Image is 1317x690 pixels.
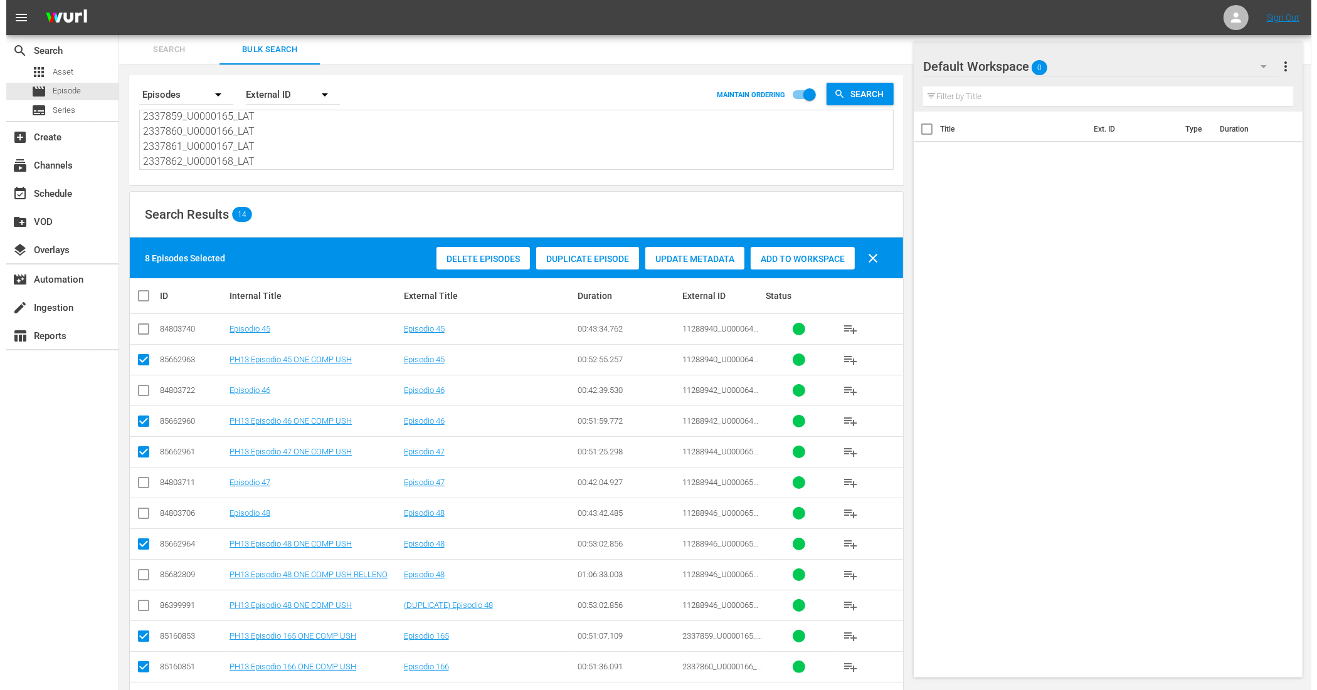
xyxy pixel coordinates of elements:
[46,85,75,97] span: Episode
[676,570,755,588] span: 11288946_U0000651_LAT_v2
[8,10,23,25] span: menu
[639,254,738,264] span: Update Metadata
[571,631,672,640] div: 00:51:07.109
[398,600,487,610] a: (DUPLICATE) Episodio 48
[25,103,40,118] span: Series
[571,539,672,548] div: 00:53:02.856
[223,478,264,487] a: Episodio 47
[759,291,825,301] div: Status
[837,352,852,367] span: playlist_add
[398,478,438,487] a: Episodio 47
[398,508,438,518] a: Episodio 48
[398,324,438,333] a: Episodio 45
[223,631,350,640] a: PH13 Episodio 165 ONE COMP USH
[571,385,672,395] div: 00:42:39.530
[837,475,852,490] span: playlist_add
[676,508,755,527] span: 11288946_U0000651_LAT_v2
[676,324,755,343] span: 11288940_U0000648_LAT_v2
[154,508,219,518] div: 84803706
[1080,112,1172,147] th: Ext. ID
[223,662,350,671] a: PH13 Episodio 166 ONE COMP USH
[571,600,672,610] div: 00:53:02.856
[154,447,219,456] div: 85662961
[571,478,672,487] div: 00:42:04.927
[837,383,852,398] span: playlist_add
[430,247,524,269] button: Delete Episodes
[571,355,672,364] div: 00:52:55.257
[1272,51,1287,81] button: more_vert
[837,506,852,521] span: playlist_add
[837,629,852,644] span: playlist_add
[829,498,859,528] button: playlist_add
[398,662,443,671] a: Episodio 166
[223,447,346,456] a: PH13 Episodio 47 ONE COMP USH
[744,247,849,269] button: Add to Workspace
[430,254,524,264] span: Delete Episodes
[837,414,852,429] span: playlist_add
[837,444,852,459] span: playlist_add
[154,600,219,610] div: 86399991
[1261,13,1293,23] a: Sign Out
[6,186,21,201] span: Schedule
[859,251,874,266] span: clear
[829,621,859,651] button: playlist_add
[829,529,859,559] button: playlist_add
[676,631,756,650] span: 2337859_U0000165_LAT
[137,112,887,169] textarea: 11288940_U0000648_LAT_v2 11288942_U0000649_LAT_v2 11288944_U0000650_LAT_v2 11288946_U0000651_LAT_...
[829,652,859,682] button: playlist_add
[6,43,21,58] span: Search
[46,66,67,78] span: Asset
[744,254,849,264] span: Add to Workspace
[6,130,21,145] span: Create
[25,84,40,99] span: Episode
[676,447,755,466] span: 11288944_U0000650_LAT_v2
[46,104,69,117] span: Series
[6,243,21,258] span: Overlays
[223,324,264,333] a: Episodio 45
[820,83,887,105] button: Search
[139,207,223,222] span: Search Results
[571,447,672,456] div: 00:51:25.298
[154,662,219,671] div: 85160851
[398,416,438,426] a: Episodio 46
[6,300,21,315] span: Ingestion
[829,468,859,498] button: playlist_add
[6,158,21,173] span: Channels
[711,91,779,99] p: MAINTAIN ORDERING
[837,659,852,674] span: playlist_add
[571,416,672,426] div: 00:51:59.772
[676,600,755,619] span: 11288946_U0000651_LAT_v2
[837,567,852,582] span: playlist_add
[934,112,1080,147] th: Title
[852,243,882,273] button: clear
[133,77,227,112] div: Episodes
[223,416,346,426] a: PH13 Episodio 46 ONE COMP USH
[676,416,755,435] span: 11288942_U0000649_LAT_v2
[223,355,346,364] a: PH13 Episodio 45 ONE COMP USH
[30,3,90,33] img: ans4CAIJ8jUAAAAAAAAAAAAAAAAAAAAAAAAgQb4GAAAAAAAAAAAAAAAAAAAAAAAAJMjXAAAAAAAAAAAAAAAAAAAAAAAAgAT5G...
[829,375,859,405] button: playlist_add
[676,355,755,374] span: 11288940_U0000648_LAT_v2
[6,272,21,287] span: Automation
[223,508,264,518] a: Episodio 48
[571,662,672,671] div: 00:51:36.091
[25,65,40,80] span: Asset
[676,478,755,496] span: 11288944_U0000650_LAT_v2
[837,536,852,551] span: playlist_add
[1272,59,1287,74] span: more_vert
[571,508,672,518] div: 00:43:42.485
[676,662,756,681] span: 2337860_U0000166_LAT
[6,328,21,343] span: Reports
[223,570,381,579] a: PH13 Episodio 48 ONE COMP USH RELLENO
[571,570,672,579] div: 01:06:33.003
[154,324,219,333] div: 84803740
[676,539,755,558] span: 11288946_U0000651_LAT_v2
[221,43,306,57] span: Bulk Search
[223,291,394,301] div: Internal Title
[1172,112,1206,147] th: Type
[398,385,438,395] a: Episodio 46
[154,539,219,548] div: 85662964
[839,83,887,105] span: Search
[139,252,219,264] div: 8 Episodes Selected
[398,570,438,579] a: Episodio 48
